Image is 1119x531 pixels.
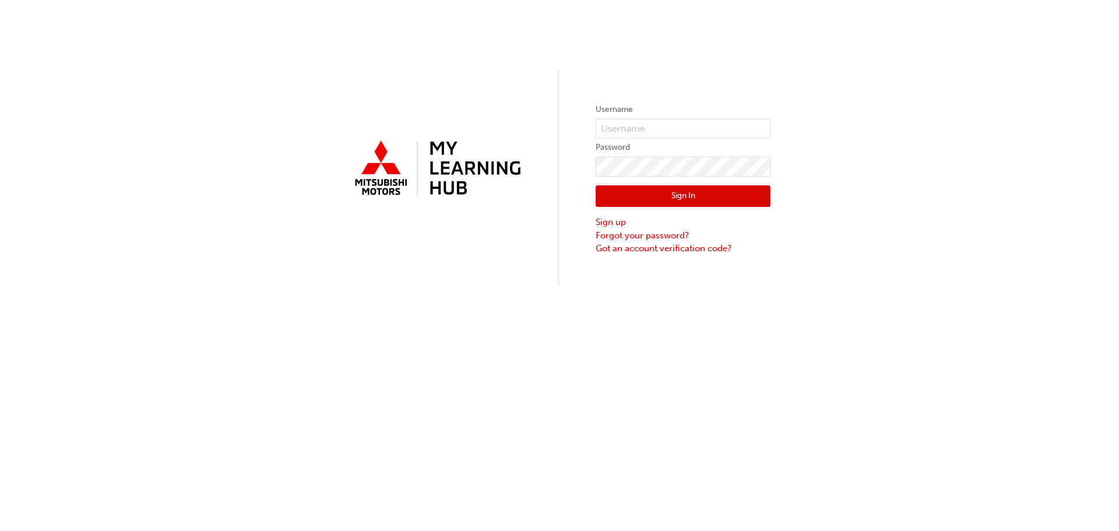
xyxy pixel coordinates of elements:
input: Username [596,119,770,139]
button: Sign In [596,185,770,208]
a: Forgot your password? [596,229,770,242]
a: Sign up [596,216,770,229]
label: Username [596,103,770,117]
label: Password [596,140,770,154]
a: Got an account verification code? [596,242,770,255]
img: mmal [349,136,523,202]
